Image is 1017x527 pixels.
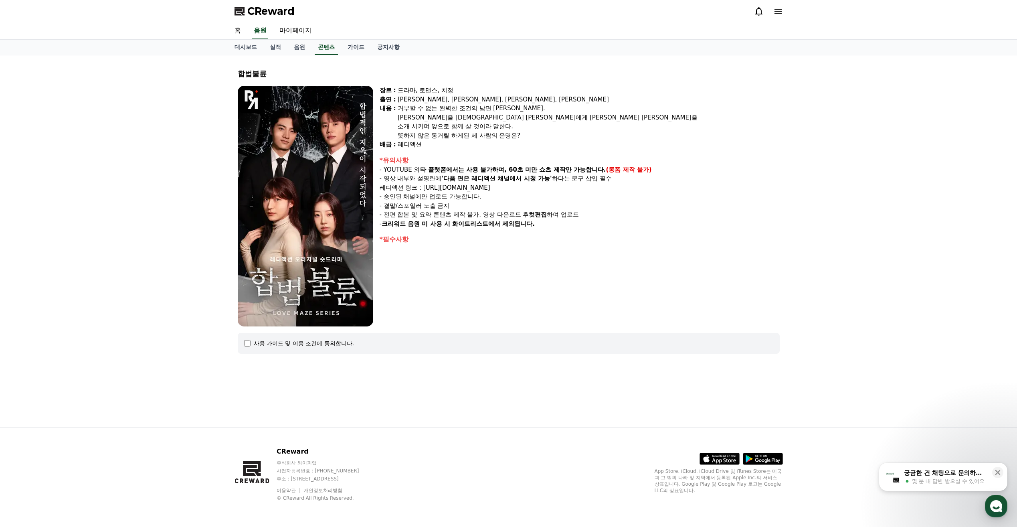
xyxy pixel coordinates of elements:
p: - 영상 내부와 설명란에 하다는 문구 삽입 필수 [380,174,780,183]
p: - [380,219,780,229]
p: CReward [277,447,374,456]
div: 장르 : [380,86,396,95]
span: 홈 [25,266,30,273]
a: CReward [235,5,295,18]
p: 레디액션 링크 : [URL][DOMAIN_NAME] [380,183,780,193]
a: 이용약관 [277,488,302,493]
img: video [238,86,373,326]
strong: 타 플랫폼에서는 사용 불가하며, 60초 미만 쇼츠 제작만 가능합니다. [420,166,606,173]
div: 합법불륜 [238,68,780,79]
div: 출연 : [380,95,396,104]
a: 공지사항 [371,40,406,55]
a: 대시보드 [228,40,263,55]
div: *필수사항 [380,235,780,244]
div: 내용 : [380,104,396,140]
div: 레디액션 [398,140,780,149]
a: 대화 [53,254,103,274]
a: 홈 [2,254,53,274]
strong: '다음 편은 레디액션 채널에서 시청 가능' [441,175,552,182]
a: 음원 [252,22,268,39]
img: logo [238,86,265,113]
a: 콘텐츠 [315,40,338,55]
a: 가이드 [341,40,371,55]
a: 개인정보처리방침 [304,488,342,493]
p: - 결말/스포일러 노출 금지 [380,201,780,211]
a: 마이페이지 [273,22,318,39]
div: [PERSON_NAME]을 [DEMOGRAPHIC_DATA] [PERSON_NAME]에게 [PERSON_NAME] [PERSON_NAME]을 [398,113,780,122]
div: 거부할 수 없는 완벽한 조건의 남편 [PERSON_NAME]. [398,104,780,113]
p: 주소 : [STREET_ADDRESS] [277,476,374,482]
strong: 컷편집 [529,211,547,218]
strong: (롱폼 제작 불가) [606,166,652,173]
p: 주식회사 와이피랩 [277,460,374,466]
div: 사용 가이드 및 이용 조건에 동의합니다. [254,339,354,347]
div: 드라마, 로맨스, 치정 [398,86,780,95]
a: 실적 [263,40,287,55]
div: 배급 : [380,140,396,149]
div: [PERSON_NAME], [PERSON_NAME], [PERSON_NAME], [PERSON_NAME] [398,95,780,104]
p: - 전편 합본 및 요약 콘텐츠 제작 불가. 영상 다운로드 후 하여 업로드 [380,210,780,219]
p: - 승인된 채널에만 업로드 가능합니다. [380,192,780,201]
div: 뜻하지 않은 동거릴 하게된 세 사람의 운명은? [398,131,780,140]
a: 음원 [287,40,311,55]
span: 대화 [73,267,83,273]
a: 설정 [103,254,154,274]
span: 설정 [124,266,133,273]
a: 홈 [228,22,247,39]
div: 소개 시키며 앞으로 함께 살 것이라 말한다. [398,122,780,131]
p: - YOUTUBE 외 [380,165,780,174]
p: 사업자등록번호 : [PHONE_NUMBER] [277,468,374,474]
strong: 크리워드 음원 미 사용 시 화이트리스트에서 제외됩니다. [382,220,535,227]
p: App Store, iCloud, iCloud Drive 및 iTunes Store는 미국과 그 밖의 나라 및 지역에서 등록된 Apple Inc.의 서비스 상표입니다. Goo... [655,468,783,494]
div: *유의사항 [380,156,780,165]
p: © CReward All Rights Reserved. [277,495,374,501]
span: CReward [247,5,295,18]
